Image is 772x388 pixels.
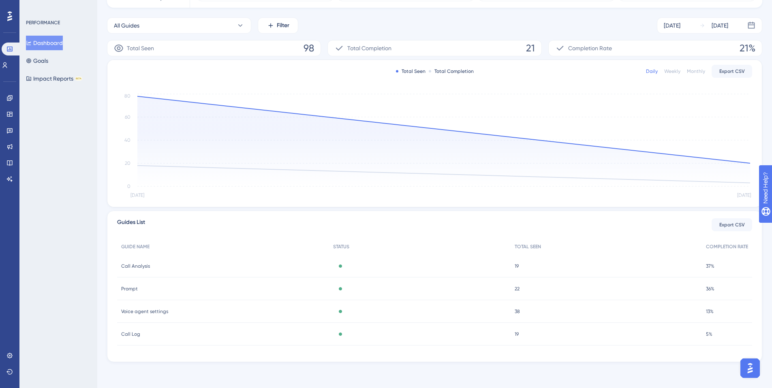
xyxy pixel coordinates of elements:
[26,71,82,86] button: Impact ReportsBETA
[125,114,130,120] tspan: 60
[706,263,714,269] span: 37%
[738,356,762,380] iframe: UserGuiding AI Assistant Launcher
[333,243,349,250] span: STATUS
[706,331,712,337] span: 5%
[130,192,144,198] tspan: [DATE]
[515,331,519,337] span: 19
[304,42,314,55] span: 98
[719,68,745,75] span: Export CSV
[706,286,714,292] span: 36%
[117,217,145,232] span: Guides List
[706,308,714,315] span: 13%
[740,42,755,55] span: 21%
[712,218,752,231] button: Export CSV
[26,53,48,68] button: Goals
[664,21,680,30] div: [DATE]
[124,93,130,99] tspan: 80
[107,17,251,34] button: All Guides
[396,68,426,75] div: Total Seen
[706,243,748,250] span: COMPLETION RATE
[515,243,541,250] span: TOTAL SEEN
[124,137,130,143] tspan: 40
[19,2,51,12] span: Need Help?
[347,43,391,53] span: Total Completion
[121,286,138,292] span: Prompt
[127,183,130,189] tspan: 0
[26,19,60,26] div: PERFORMANCE
[121,308,168,315] span: Voice agent settings
[429,68,474,75] div: Total Completion
[526,42,535,55] span: 21
[121,331,140,337] span: Call Log
[277,21,289,30] span: Filter
[568,43,612,53] span: Completion Rate
[114,21,139,30] span: All Guides
[127,43,154,53] span: Total Seen
[125,160,130,166] tspan: 20
[26,36,63,50] button: Dashboard
[121,243,150,250] span: GUIDE NAME
[687,68,705,75] div: Monthly
[515,263,519,269] span: 19
[712,65,752,78] button: Export CSV
[121,263,150,269] span: Call Analysis
[712,21,728,30] div: [DATE]
[75,77,82,81] div: BETA
[664,68,680,75] div: Weekly
[737,192,751,198] tspan: [DATE]
[646,68,658,75] div: Daily
[515,286,520,292] span: 22
[719,222,745,228] span: Export CSV
[258,17,298,34] button: Filter
[515,308,520,315] span: 38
